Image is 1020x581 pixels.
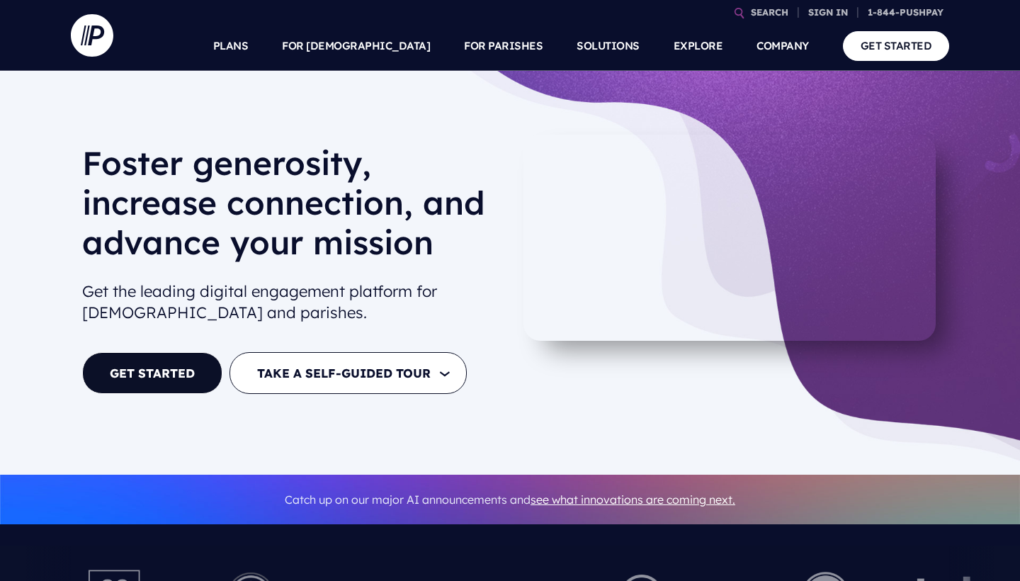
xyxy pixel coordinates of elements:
p: Catch up on our major AI announcements and [82,484,938,516]
h2: Get the leading digital engagement platform for [DEMOGRAPHIC_DATA] and parishes. [82,275,499,330]
button: TAKE A SELF-GUIDED TOUR [229,352,467,394]
a: FOR [DEMOGRAPHIC_DATA] [282,21,430,71]
a: GET STARTED [843,31,950,60]
a: EXPLORE [674,21,723,71]
a: COMPANY [756,21,809,71]
a: GET STARTED [82,352,222,394]
a: FOR PARISHES [464,21,543,71]
h1: Foster generosity, increase connection, and advance your mission [82,143,499,273]
a: SOLUTIONS [577,21,640,71]
a: see what innovations are coming next. [531,492,735,507]
a: PLANS [213,21,249,71]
